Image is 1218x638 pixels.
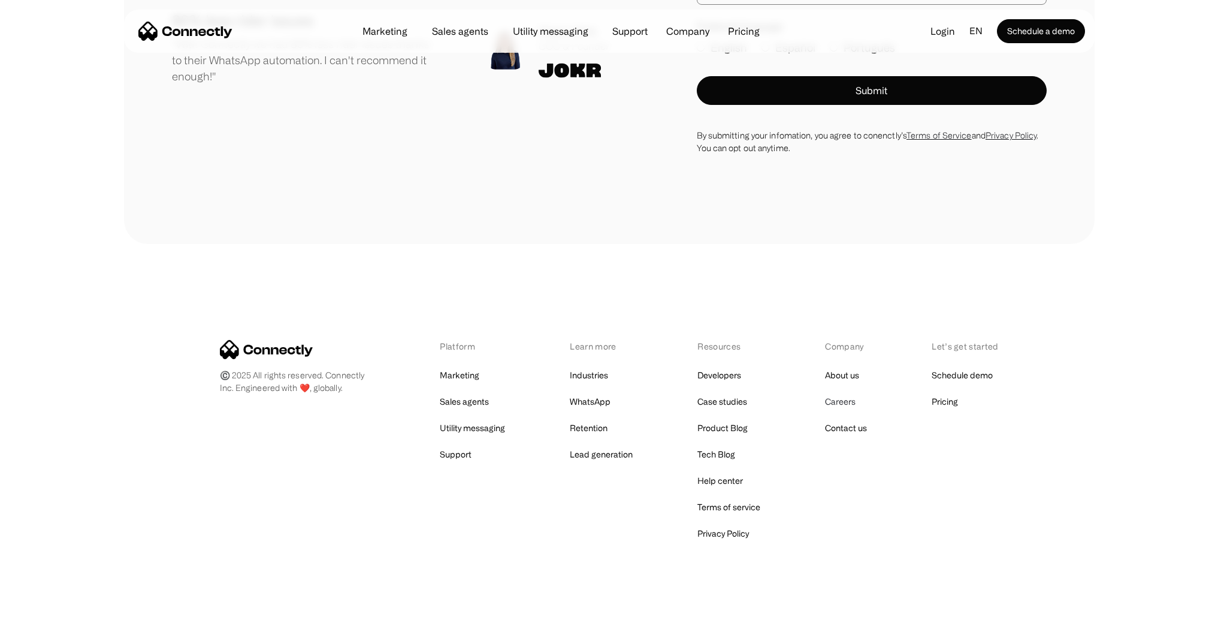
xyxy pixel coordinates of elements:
[570,367,608,384] a: Industries
[825,420,867,437] a: Contact us
[353,26,417,36] a: Marketing
[825,393,856,410] a: Careers
[697,525,749,542] a: Privacy Policy
[422,26,498,36] a: Sales agents
[906,131,972,140] a: Terms of Service
[138,22,232,40] a: home
[603,26,657,36] a: Support
[697,473,743,489] a: Help center
[718,26,769,36] a: Pricing
[697,129,1047,154] div: By submitting your infomation, you agree to conenctly’s and . You can opt out anytime.
[440,340,505,353] div: Platform
[825,367,859,384] a: About us
[697,393,747,410] a: Case studies
[697,340,760,353] div: Resources
[697,367,741,384] a: Developers
[12,616,72,634] aside: Language selected: English
[666,23,709,40] div: Company
[570,393,610,410] a: WhatsApp
[997,19,1085,43] a: Schedule a demo
[663,23,713,40] div: Company
[570,446,633,463] a: Lead generation
[697,76,1047,105] button: Submit
[825,340,867,353] div: Company
[697,499,760,516] a: Terms of service
[932,393,958,410] a: Pricing
[921,22,965,40] a: Login
[440,446,472,463] a: Support
[697,420,748,437] a: Product Blog
[932,367,993,384] a: Schedule demo
[932,340,998,353] div: Let’s get started
[986,131,1036,140] a: Privacy Policy
[570,420,608,437] a: Retention
[24,617,72,634] ul: Language list
[440,367,479,384] a: Marketing
[440,393,489,410] a: Sales agents
[969,22,983,40] div: en
[440,420,505,437] a: Utility messaging
[503,26,598,36] a: Utility messaging
[570,340,633,353] div: Learn more
[172,36,434,85] p: "With Connectly we had 80% less rider issues thanks to their WhatsApp automation. I can't recomme...
[965,22,997,40] div: en
[697,446,735,463] a: Tech Blog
